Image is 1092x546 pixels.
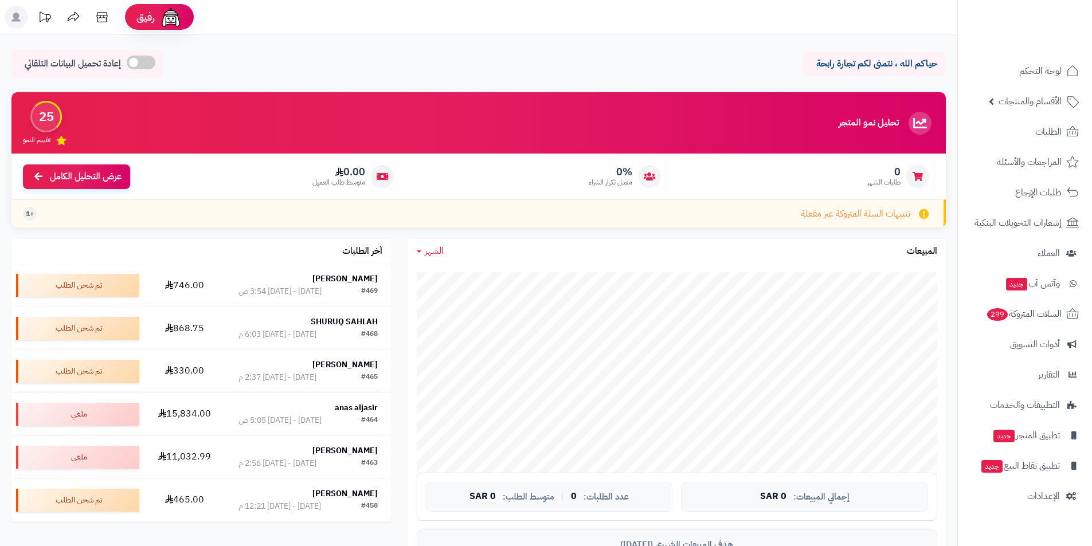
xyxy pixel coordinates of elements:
a: طلبات الإرجاع [965,179,1085,206]
strong: SHURUQ SAHLAH [311,316,378,328]
strong: [PERSON_NAME] [312,445,378,457]
span: 0 [867,166,901,178]
div: #464 [361,415,378,426]
span: إشعارات التحويلات البنكية [974,215,1062,231]
span: عرض التحليل الكامل [50,170,122,183]
span: جديد [1006,278,1027,290]
h3: المبيعات [907,246,937,257]
div: #458 [361,501,378,512]
div: [DATE] - [DATE] 2:56 م [238,458,316,469]
span: تنبيهات السلة المتروكة غير مفعلة [801,207,910,221]
a: وآتس آبجديد [965,270,1085,297]
span: طلبات الإرجاع [1015,184,1062,201]
span: 0 SAR [760,492,786,502]
div: [DATE] - [DATE] 5:05 ص [238,415,322,426]
span: إعادة تحميل البيانات التلقائي [25,57,121,70]
td: 11,032.99 [144,436,225,478]
td: 746.00 [144,264,225,307]
a: الإعدادات [965,482,1085,510]
div: [DATE] - [DATE] 3:54 ص [238,286,322,297]
div: تم شحن الطلب [16,489,139,512]
div: [DATE] - [DATE] 6:03 م [238,329,316,340]
a: إشعارات التحويلات البنكية [965,209,1085,237]
div: تم شحن الطلب [16,360,139,383]
span: الشهر [425,244,444,258]
img: logo-2.png [1014,23,1081,48]
td: 465.00 [144,479,225,521]
strong: [PERSON_NAME] [312,273,378,285]
div: تم شحن الطلب [16,317,139,340]
a: عرض التحليل الكامل [23,164,130,189]
td: 15,834.00 [144,393,225,435]
span: 0.00 [312,166,365,178]
div: ملغي [16,403,139,426]
strong: [PERSON_NAME] [312,359,378,371]
h3: تحليل نمو المتجر [839,118,899,128]
span: الأقسام والمنتجات [999,93,1062,109]
img: ai-face.png [159,6,182,29]
span: طلبات الشهر [867,178,901,187]
span: رفيق [136,10,155,24]
span: وآتس آب [1005,276,1060,292]
strong: anas aljasir [335,402,378,414]
a: تطبيق المتجرجديد [965,422,1085,449]
span: التقارير [1038,367,1060,383]
div: [DATE] - [DATE] 12:21 م [238,501,321,512]
td: 330.00 [144,350,225,392]
a: تطبيق نقاط البيعجديد [965,452,1085,480]
div: [DATE] - [DATE] 2:37 م [238,372,316,383]
span: الطلبات [1035,124,1062,140]
span: تطبيق المتجر [992,427,1060,443]
div: #465 [361,372,378,383]
span: العملاء [1038,245,1060,261]
div: #463 [361,458,378,469]
div: ملغي [16,446,139,469]
a: الطلبات [965,118,1085,146]
span: 0 SAR [469,492,496,502]
span: +1 [26,209,34,219]
p: حياكم الله ، نتمنى لكم تجارة رابحة [811,57,937,70]
span: إجمالي المبيعات: [793,492,850,502]
div: #469 [361,286,378,297]
span: التطبيقات والخدمات [990,397,1060,413]
td: 868.75 [144,307,225,349]
span: لوحة التحكم [1019,63,1062,79]
a: تحديثات المنصة [30,6,59,32]
a: لوحة التحكم [965,57,1085,85]
span: تقييم النمو [23,135,50,145]
strong: [PERSON_NAME] [312,488,378,500]
h3: آخر الطلبات [342,246,382,257]
span: تطبيق نقاط البيع [980,458,1060,474]
span: 299 [987,308,1008,321]
a: التقارير [965,361,1085,388]
a: أدوات التسويق [965,331,1085,358]
span: المراجعات والأسئلة [997,154,1062,170]
span: 0% [589,166,632,178]
span: متوسط الطلب: [503,492,554,502]
a: العملاء [965,239,1085,267]
span: | [561,492,564,501]
span: جديد [981,460,1003,473]
span: متوسط طلب العميل [312,178,365,187]
div: تم شحن الطلب [16,274,139,297]
a: التطبيقات والخدمات [965,391,1085,419]
span: السلات المتروكة [986,306,1062,322]
a: السلات المتروكة299 [965,300,1085,328]
span: أدوات التسويق [1010,336,1060,352]
span: معدل تكرار الشراء [589,178,632,187]
span: الإعدادات [1027,488,1060,504]
a: الشهر [417,245,444,258]
span: 0 [571,492,577,502]
a: المراجعات والأسئلة [965,148,1085,176]
span: عدد الطلبات: [584,492,629,502]
div: #468 [361,329,378,340]
span: جديد [993,430,1015,442]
